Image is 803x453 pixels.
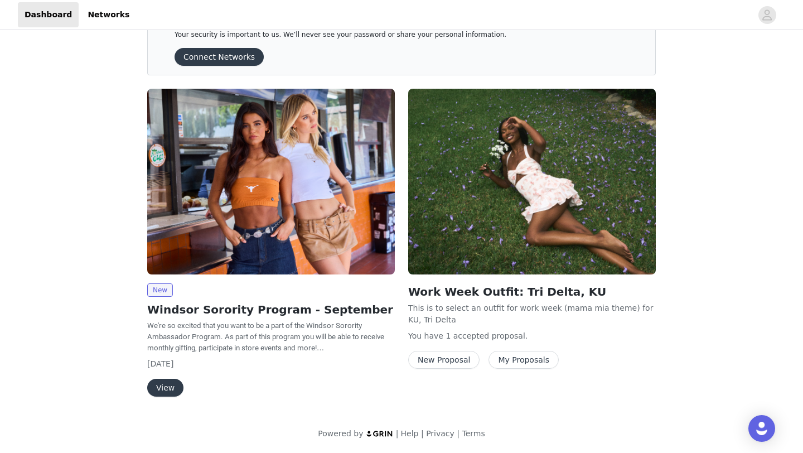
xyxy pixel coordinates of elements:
[748,415,775,442] div: Open Intercom Messenger
[147,379,183,397] button: View
[147,359,173,368] span: [DATE]
[426,429,454,438] a: Privacy
[457,429,459,438] span: |
[408,351,480,369] button: New Proposal
[396,429,399,438] span: |
[147,89,395,274] img: Windsor
[175,31,601,39] p: Your security is important to us. We’ll never see your password or share your personal information.
[147,384,183,392] a: View
[421,429,424,438] span: |
[147,321,384,352] span: We're so excited that you want to be a part of the Windsor Sorority Ambassador Program. As part o...
[408,330,656,342] p: You have 1 accepted proposal .
[408,89,656,274] img: Windsor
[318,429,363,438] span: Powered by
[462,429,485,438] a: Terms
[488,351,559,369] button: My Proposals
[147,301,395,318] h2: Windsor Sorority Program - September
[18,2,79,27] a: Dashboard
[175,48,264,66] button: Connect Networks
[81,2,136,27] a: Networks
[408,283,656,300] h2: Work Week Outfit: Tri Delta, KU
[408,302,656,326] p: This is to select an outfit for work week (mama mia theme) for KU, Tri Delta
[366,430,394,437] img: logo
[762,6,772,24] div: avatar
[401,429,419,438] a: Help
[147,283,173,297] span: New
